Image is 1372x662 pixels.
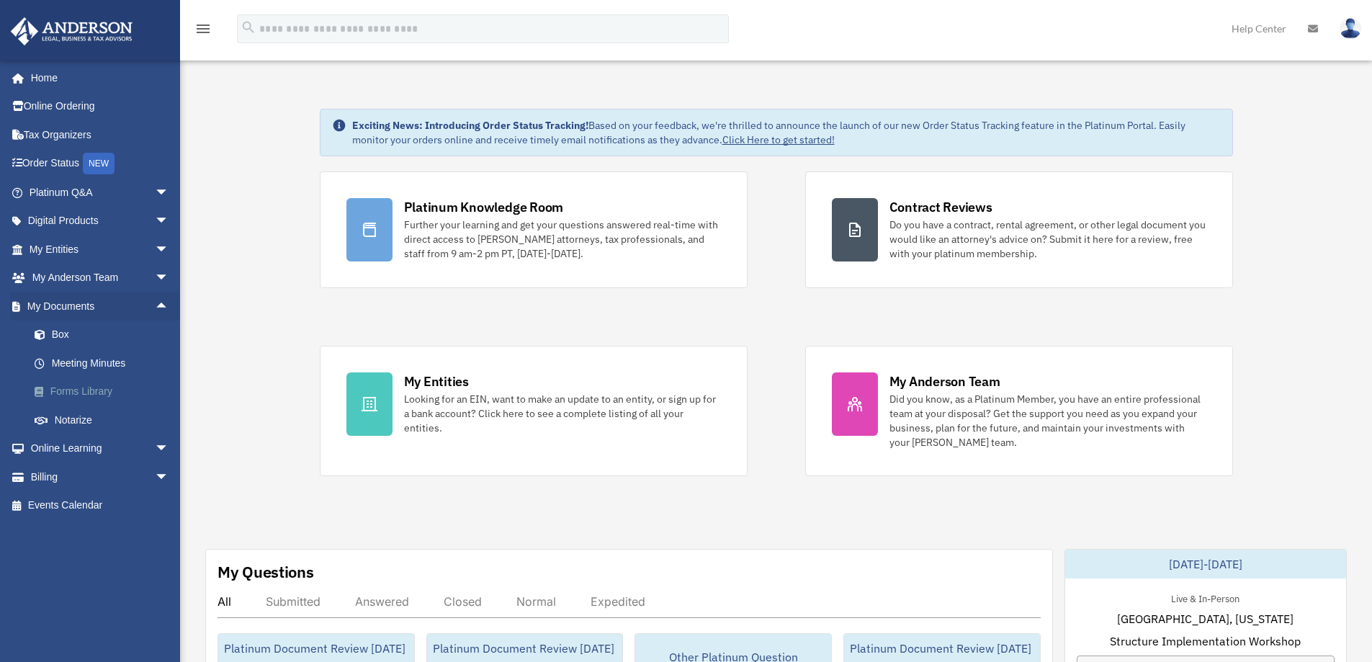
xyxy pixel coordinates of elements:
[155,178,184,207] span: arrow_drop_down
[155,434,184,464] span: arrow_drop_down
[194,25,212,37] a: menu
[1340,18,1361,39] img: User Pic
[20,377,191,406] a: Forms Library
[1065,550,1346,578] div: [DATE]-[DATE]
[404,372,469,390] div: My Entities
[10,462,191,491] a: Billingarrow_drop_down
[805,346,1233,476] a: My Anderson Team Did you know, as a Platinum Member, you have an entire professional team at your...
[10,149,191,179] a: Order StatusNEW
[889,392,1206,449] div: Did you know, as a Platinum Member, you have an entire professional team at your disposal? Get th...
[352,118,1221,147] div: Based on your feedback, we're thrilled to announce the launch of our new Order Status Tracking fe...
[10,434,191,463] a: Online Learningarrow_drop_down
[404,392,721,435] div: Looking for an EIN, want to make an update to an entity, or sign up for a bank account? Click her...
[1110,632,1301,650] span: Structure Implementation Workshop
[20,321,191,349] a: Box
[266,594,320,609] div: Submitted
[10,235,191,264] a: My Entitiesarrow_drop_down
[10,491,191,520] a: Events Calendar
[10,207,191,236] a: Digital Productsarrow_drop_down
[805,171,1233,288] a: Contract Reviews Do you have a contract, rental agreement, or other legal document you would like...
[444,594,482,609] div: Closed
[155,207,184,236] span: arrow_drop_down
[20,406,191,434] a: Notarize
[516,594,556,609] div: Normal
[6,17,137,45] img: Anderson Advisors Platinum Portal
[83,153,115,174] div: NEW
[1117,610,1293,627] span: [GEOGRAPHIC_DATA], [US_STATE]
[722,133,835,146] a: Click Here to get started!
[155,462,184,492] span: arrow_drop_down
[218,561,314,583] div: My Questions
[320,346,748,476] a: My Entities Looking for an EIN, want to make an update to an entity, or sign up for a bank accoun...
[404,218,721,261] div: Further your learning and get your questions answered real-time with direct access to [PERSON_NAM...
[320,171,748,288] a: Platinum Knowledge Room Further your learning and get your questions answered real-time with dire...
[241,19,256,35] i: search
[10,264,191,292] a: My Anderson Teamarrow_drop_down
[10,63,184,92] a: Home
[889,218,1206,261] div: Do you have a contract, rental agreement, or other legal document you would like an attorney's ad...
[355,594,409,609] div: Answered
[20,349,191,377] a: Meeting Minutes
[352,119,588,132] strong: Exciting News: Introducing Order Status Tracking!
[404,198,564,216] div: Platinum Knowledge Room
[10,92,191,121] a: Online Ordering
[194,20,212,37] i: menu
[155,235,184,264] span: arrow_drop_down
[218,594,231,609] div: All
[155,292,184,321] span: arrow_drop_up
[1160,590,1251,605] div: Live & In-Person
[889,372,1000,390] div: My Anderson Team
[591,594,645,609] div: Expedited
[10,292,191,321] a: My Documentsarrow_drop_up
[155,264,184,293] span: arrow_drop_down
[889,198,992,216] div: Contract Reviews
[10,178,191,207] a: Platinum Q&Aarrow_drop_down
[10,120,191,149] a: Tax Organizers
